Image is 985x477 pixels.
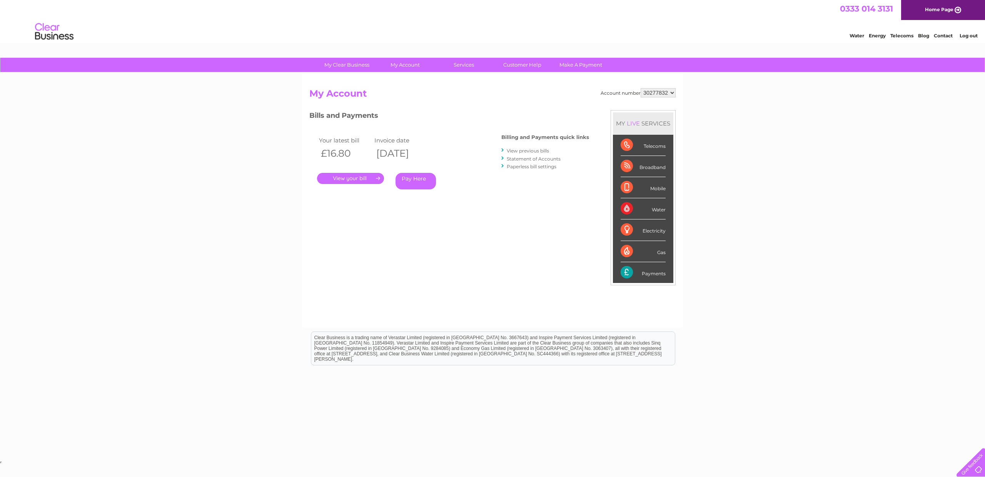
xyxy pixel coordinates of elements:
[621,177,666,198] div: Mobile
[549,58,613,72] a: Make A Payment
[396,173,436,189] a: Pay Here
[621,241,666,262] div: Gas
[374,58,437,72] a: My Account
[621,156,666,177] div: Broadband
[613,112,673,134] div: MY SERVICES
[601,88,676,97] div: Account number
[934,33,953,38] a: Contact
[840,4,893,13] a: 0333 014 3131
[507,148,549,154] a: View previous bills
[621,219,666,241] div: Electricity
[507,156,561,162] a: Statement of Accounts
[309,110,589,124] h3: Bills and Payments
[918,33,929,38] a: Blog
[621,135,666,156] div: Telecoms
[432,58,496,72] a: Services
[890,33,913,38] a: Telecoms
[317,173,384,184] a: .
[317,146,372,161] th: £16.80
[317,135,372,146] td: Your latest bill
[315,58,379,72] a: My Clear Business
[507,164,556,169] a: Paperless bill settings
[309,88,676,103] h2: My Account
[625,120,641,127] div: LIVE
[372,146,428,161] th: [DATE]
[501,134,589,140] h4: Billing and Payments quick links
[491,58,554,72] a: Customer Help
[960,33,978,38] a: Log out
[372,135,428,146] td: Invoice date
[869,33,886,38] a: Energy
[621,262,666,283] div: Payments
[621,198,666,219] div: Water
[35,20,74,44] img: logo.png
[311,4,675,37] div: Clear Business is a trading name of Verastar Limited (registered in [GEOGRAPHIC_DATA] No. 3667643...
[850,33,864,38] a: Water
